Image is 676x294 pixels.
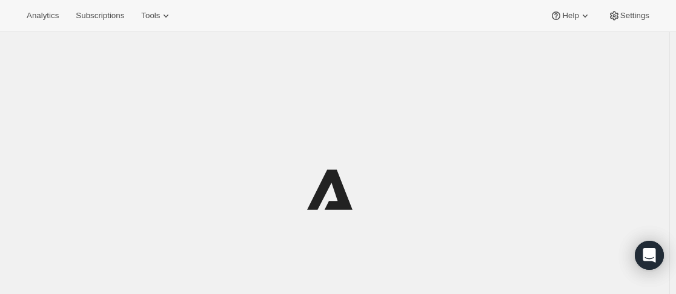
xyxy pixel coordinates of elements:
[601,7,657,24] button: Settings
[19,7,66,24] button: Analytics
[543,7,598,24] button: Help
[141,11,160,21] span: Tools
[562,11,578,21] span: Help
[27,11,59,21] span: Analytics
[134,7,179,24] button: Tools
[76,11,124,21] span: Subscriptions
[620,11,649,21] span: Settings
[68,7,131,24] button: Subscriptions
[635,241,664,270] div: Open Intercom Messenger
